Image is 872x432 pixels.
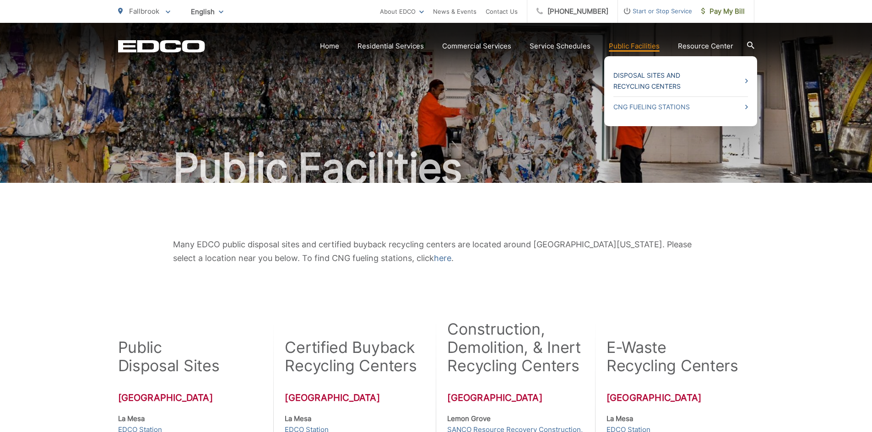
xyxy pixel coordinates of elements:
[613,101,748,112] a: CNG Fueling Stations
[434,251,451,265] a: here
[118,40,205,53] a: EDCD logo. Return to the homepage.
[118,338,220,375] h2: Public Disposal Sites
[433,6,477,17] a: News & Events
[447,320,583,375] h2: Construction, Demolition, & Inert Recycling Centers
[678,41,733,52] a: Resource Center
[447,414,491,423] strong: Lemon Grove
[285,338,417,375] h2: Certified Buyback Recycling Centers
[173,240,692,263] span: Many EDCO public disposal sites and certified buyback recycling centers are located around [GEOGR...
[442,41,511,52] a: Commercial Services
[129,7,159,16] span: Fallbrook
[118,392,262,403] h3: [GEOGRAPHIC_DATA]
[285,414,311,423] strong: La Mesa
[607,338,738,375] h2: E-Waste Recycling Centers
[609,41,660,52] a: Public Facilities
[613,70,748,92] a: Disposal Sites and Recycling Centers
[285,392,417,403] h3: [GEOGRAPHIC_DATA]
[486,6,518,17] a: Contact Us
[701,6,745,17] span: Pay My Bill
[607,414,633,423] strong: La Mesa
[607,392,754,403] h3: [GEOGRAPHIC_DATA]
[530,41,590,52] a: Service Schedules
[380,6,424,17] a: About EDCO
[357,41,424,52] a: Residential Services
[184,4,230,20] span: English
[118,414,145,423] strong: La Mesa
[118,145,754,191] h1: Public Facilities
[447,392,583,403] h3: [GEOGRAPHIC_DATA]
[320,41,339,52] a: Home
